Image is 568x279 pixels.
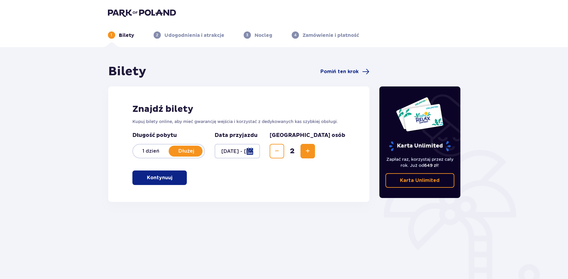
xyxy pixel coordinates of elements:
p: Karta Unlimited [388,141,451,151]
a: Karta Unlimited [385,173,454,188]
p: [GEOGRAPHIC_DATA] osób [270,132,345,139]
p: Kupuj bilety online, aby mieć gwarancję wejścia i korzystać z dedykowanych kas szybkiej obsługi. [132,118,346,125]
button: Increase [300,144,315,158]
p: Długość pobytu [132,132,205,139]
h1: Bilety [108,64,146,79]
a: Pomiń ten krok [320,68,369,75]
p: 3 [246,32,248,38]
p: Data przyjazdu [215,132,258,139]
button: Kontynuuj [132,170,187,185]
p: 4 [294,32,297,38]
span: 2 [285,147,299,156]
p: Kontynuuj [147,174,172,181]
p: Karta Unlimited [400,177,440,184]
p: Dłużej [169,148,204,154]
span: Pomiń ten krok [320,68,359,75]
button: Decrease [270,144,284,158]
p: Zapłać raz, korzystaj przez cały rok. Już od ! [385,156,454,168]
img: Park of Poland logo [108,8,176,17]
p: Bilety [119,32,134,39]
p: Nocleg [255,32,272,39]
p: 1 dzień [133,148,169,154]
p: 2 [156,32,158,38]
p: 1 [111,32,112,38]
span: 649 zł [424,163,438,168]
h2: Znajdź bilety [132,103,346,115]
p: Zamówienie i płatność [303,32,359,39]
p: Udogodnienia i atrakcje [164,32,224,39]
